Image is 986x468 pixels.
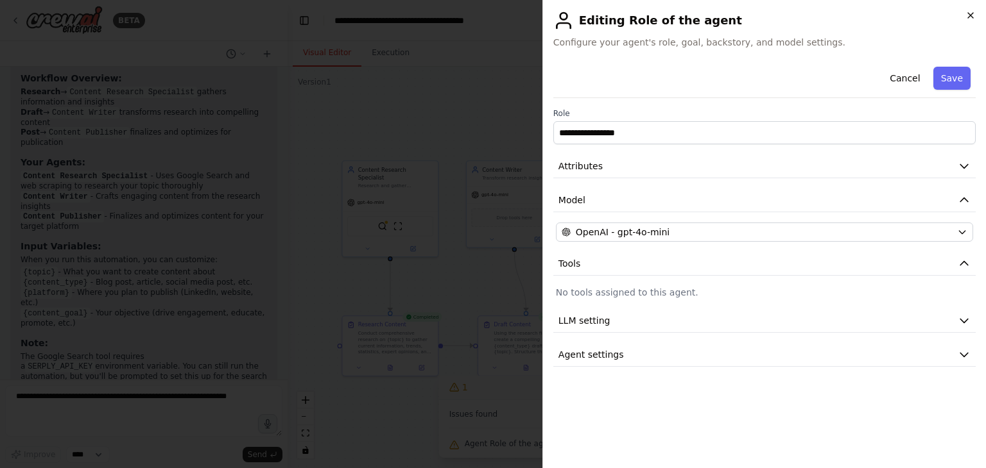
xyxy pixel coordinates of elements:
button: Agent settings [553,343,976,367]
span: Model [558,194,585,206]
span: LLM setting [558,314,610,327]
button: Tools [553,252,976,276]
h2: Editing Role of the agent [553,10,976,31]
button: LLM setting [553,309,976,333]
p: No tools assigned to this agent. [556,286,973,299]
span: Tools [558,257,581,270]
span: Configure your agent's role, goal, backstory, and model settings. [553,36,976,49]
button: Cancel [882,67,928,90]
label: Role [553,108,976,119]
span: Agent settings [558,348,624,361]
span: OpenAI - gpt-4o-mini [576,226,670,238]
span: Attributes [558,160,603,172]
button: Model [553,188,976,212]
button: Attributes [553,155,976,178]
button: OpenAI - gpt-4o-mini [556,222,973,242]
button: Save [933,67,971,90]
